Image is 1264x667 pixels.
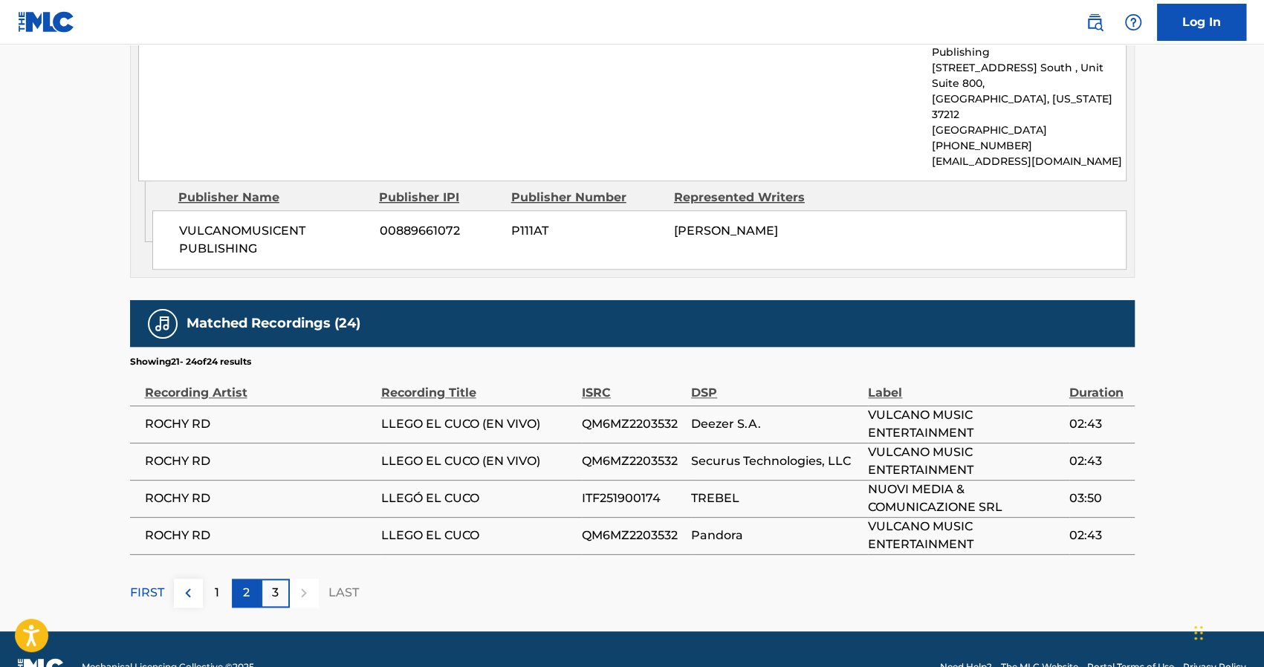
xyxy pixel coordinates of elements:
[380,222,500,240] span: 00889661072
[868,368,1061,402] div: Label
[691,368,861,402] div: DSP
[145,368,374,402] div: Recording Artist
[381,415,574,433] span: LLEGO EL CUCO (EN VIVO)
[381,527,574,544] span: LLEGO EL CUCO
[130,355,251,368] p: Showing 21 - 24 of 24 results
[178,189,368,206] div: Publisher Name
[179,584,197,602] img: left
[145,527,374,544] span: ROCHY RD
[674,224,778,238] span: [PERSON_NAME]
[1080,7,1109,37] a: Public Search
[187,315,360,332] h5: Matched Recordings (24)
[931,60,1125,91] p: [STREET_ADDRESS] South , Unit Suite 800,
[868,443,1061,479] span: VULCANO MUSIC ENTERTAINMENT
[931,138,1125,154] p: [PHONE_NUMBER]
[868,481,1061,516] span: NUOVI MEDIA & COMUNICAZIONE SRL
[582,368,684,402] div: ISRC
[381,489,574,507] span: LLEGÓ EL CUCO
[1194,611,1203,655] div: Arrastrar
[511,222,663,240] span: P111AT
[868,518,1061,553] span: VULCANO MUSIC ENTERTAINMENT
[1069,368,1127,402] div: Duration
[381,368,574,402] div: Recording Title
[272,584,279,602] p: 3
[1124,13,1142,31] img: help
[1086,13,1103,31] img: search
[18,11,75,33] img: MLC Logo
[145,489,374,507] span: ROCHY RD
[674,189,826,206] div: Represented Writers
[215,584,219,602] p: 1
[154,315,172,333] img: Matched Recordings
[931,91,1125,123] p: [GEOGRAPHIC_DATA], [US_STATE] 37212
[1190,596,1264,667] iframe: Chat Widget
[1069,415,1127,433] span: 02:43
[931,154,1125,169] p: [EMAIL_ADDRESS][DOMAIN_NAME]
[691,527,861,544] span: Pandora
[1157,4,1246,41] a: Log In
[582,489,684,507] span: ITF251900174
[582,415,684,433] span: QM6MZ2203532
[582,452,684,470] span: QM6MZ2203532
[1069,489,1127,507] span: 03:50
[130,584,164,602] p: FIRST
[179,222,369,258] span: VULCANOMUSICENT PUBLISHING
[379,189,500,206] div: Publisher IPI
[1069,452,1127,470] span: 02:43
[381,452,574,470] span: LLEGO EL CUCO (EN VIVO)
[1118,7,1148,37] div: Help
[243,584,250,602] p: 2
[1069,527,1127,544] span: 02:43
[931,123,1125,138] p: [GEOGRAPHIC_DATA]
[328,584,359,602] p: LAST
[931,29,1125,60] p: MLC Inquiries at Sony Music Publishing
[582,527,684,544] span: QM6MZ2203532
[691,415,861,433] span: Deezer S.A.
[691,489,861,507] span: TREBEL
[511,189,663,206] div: Publisher Number
[145,452,374,470] span: ROCHY RD
[145,415,374,433] span: ROCHY RD
[868,406,1061,442] span: VULCANO MUSIC ENTERTAINMENT
[1190,596,1264,667] div: Widget de chat
[691,452,861,470] span: Securus Technologies, LLC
